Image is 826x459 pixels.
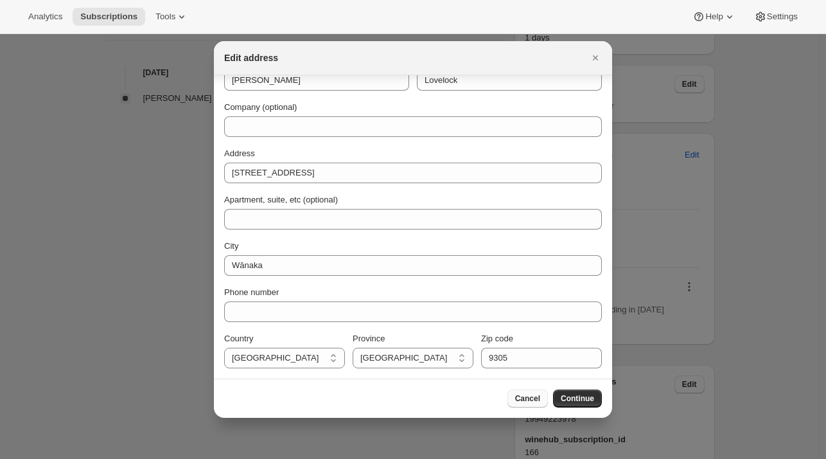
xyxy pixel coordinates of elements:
span: City [224,241,238,251]
button: Help [685,8,743,26]
span: Subscriptions [80,12,137,22]
button: Settings [746,8,805,26]
span: Continue [561,393,594,404]
span: Address [224,148,255,158]
button: Subscriptions [73,8,145,26]
span: Tools [155,12,175,22]
span: Apartment, suite, etc (optional) [224,195,338,204]
button: Close [586,49,604,67]
button: Cancel [507,390,548,408]
span: Phone number [224,287,279,297]
button: Continue [553,390,602,408]
button: Analytics [21,8,70,26]
span: Company (optional) [224,102,297,112]
h2: Edit address [224,51,278,64]
button: Tools [148,8,196,26]
span: Help [705,12,723,22]
span: Analytics [28,12,62,22]
span: Zip code [481,334,513,343]
span: Cancel [515,393,540,404]
span: Country [224,334,254,343]
span: Province [353,334,385,343]
span: Settings [767,12,798,22]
